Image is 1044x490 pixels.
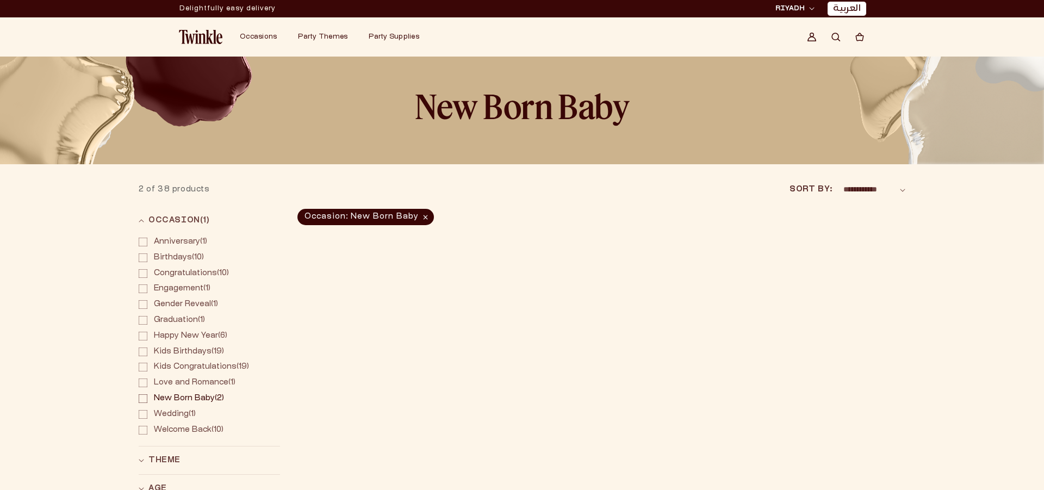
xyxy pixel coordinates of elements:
[154,269,229,278] span: (10)
[298,33,347,41] a: Party Themes
[154,426,212,433] span: Welcome Back
[154,410,196,419] span: (1)
[154,285,203,292] span: Engagement
[200,217,210,224] span: (1)
[369,33,419,41] a: Party Supplies
[240,33,277,41] a: Occasions
[148,215,210,226] span: Occasion
[291,26,362,48] summary: Party Themes
[362,26,434,48] summary: Party Supplies
[772,3,818,14] button: RIYADH
[154,253,204,263] span: (10)
[139,207,280,234] summary: Occasion (1 selected)
[148,455,181,466] span: Theme
[154,284,210,294] span: (1)
[154,348,224,357] span: (19)
[139,186,210,193] span: 2 of 38 products
[154,348,212,355] span: Kids Birthdays
[154,379,228,386] span: Love and Romance
[154,300,218,309] span: (1)
[154,270,217,277] span: Congratulations
[790,184,832,195] label: Sort by:
[179,1,276,17] div: Announcement
[154,411,189,418] span: Wedding
[154,238,200,245] span: Anniversary
[298,34,347,40] span: Party Themes
[154,317,198,324] span: Graduation
[154,238,207,247] span: (1)
[369,34,419,40] span: Party Supplies
[154,426,223,435] span: (10)
[297,209,434,225] span: Occasion: New Born Baby
[154,395,215,402] span: New Born Baby
[240,34,277,40] span: Occasions
[154,332,227,341] span: (6)
[775,4,805,14] span: RIYADH
[154,301,211,308] span: Gender Reveal
[154,363,237,370] span: Kids Congratulations
[154,363,249,372] span: (19)
[154,316,205,325] span: (1)
[154,379,235,388] span: (1)
[179,1,276,17] p: Delightfully easy delivery
[154,332,218,339] span: Happy New Year
[296,209,435,225] a: Occasion: New Born Baby
[824,25,848,49] summary: Search
[833,3,861,15] a: العربية
[179,30,222,44] img: Twinkle
[233,26,291,48] summary: Occasions
[154,254,192,261] span: Birthdays
[154,394,224,404] span: (2)
[139,446,280,474] summary: Theme (0 selected)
